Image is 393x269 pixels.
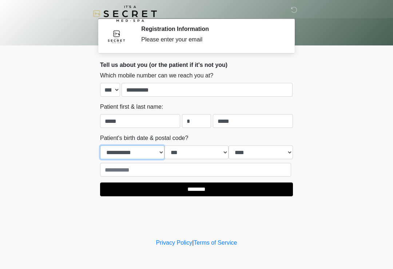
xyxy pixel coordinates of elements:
[141,35,282,44] div: Please enter your email
[106,25,127,47] img: Agent Avatar
[100,134,188,142] label: Patient's birth date & postal code?
[194,240,237,246] a: Terms of Service
[100,61,293,68] h2: Tell us about you (or the patient if it's not you)
[192,240,194,246] a: |
[141,25,282,32] h2: Registration Information
[100,103,163,111] label: Patient first & last name:
[100,71,213,80] label: Which mobile number can we reach you at?
[156,240,192,246] a: Privacy Policy
[93,5,157,22] img: It's A Secret Med Spa Logo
